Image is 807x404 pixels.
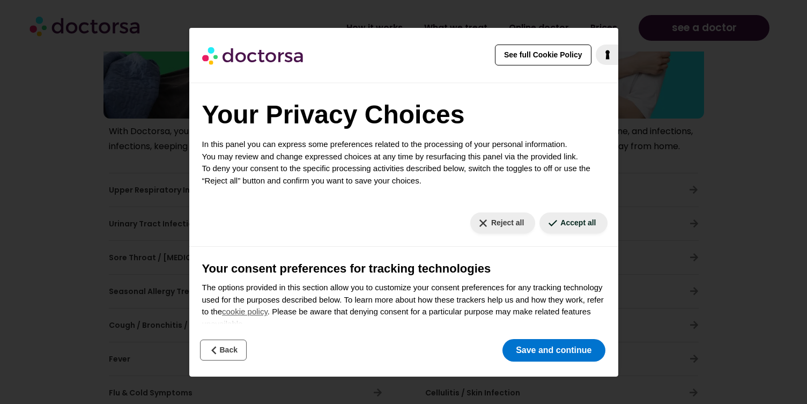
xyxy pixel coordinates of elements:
[504,49,582,61] span: See full Cookie Policy
[202,41,305,70] img: logo
[470,212,535,233] button: Reject all
[539,212,607,233] button: Accept all
[202,260,605,277] h3: Your consent preferences for tracking technologies
[202,96,605,134] h2: Your Privacy Choices
[200,340,247,361] button: Back
[596,45,618,65] a: iubenda - Cookie Policy and Cookie Compliance Management
[222,307,268,316] a: cookie policy
[202,282,605,330] p: The options provided in this section allow you to customize your consent preferences for any trac...
[202,138,605,187] p: In this panel you can express some preferences related to the processing of your personal informa...
[495,45,591,65] button: See full Cookie Policy
[502,339,605,362] button: Save and continue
